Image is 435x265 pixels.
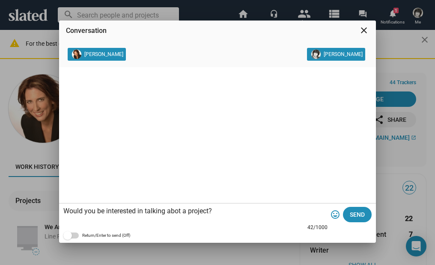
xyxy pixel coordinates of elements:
span: Send [350,207,365,222]
button: Send [343,207,372,222]
span: Conversation [66,26,107,35]
img: james short [311,50,321,59]
mat-hint: 42/1000 [307,224,328,231]
mat-icon: tag_faces [330,209,340,220]
span: [PERSON_NAME] [324,50,363,59]
mat-icon: close [359,25,369,35]
span: Return/Enter to send (Off) [82,230,130,241]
